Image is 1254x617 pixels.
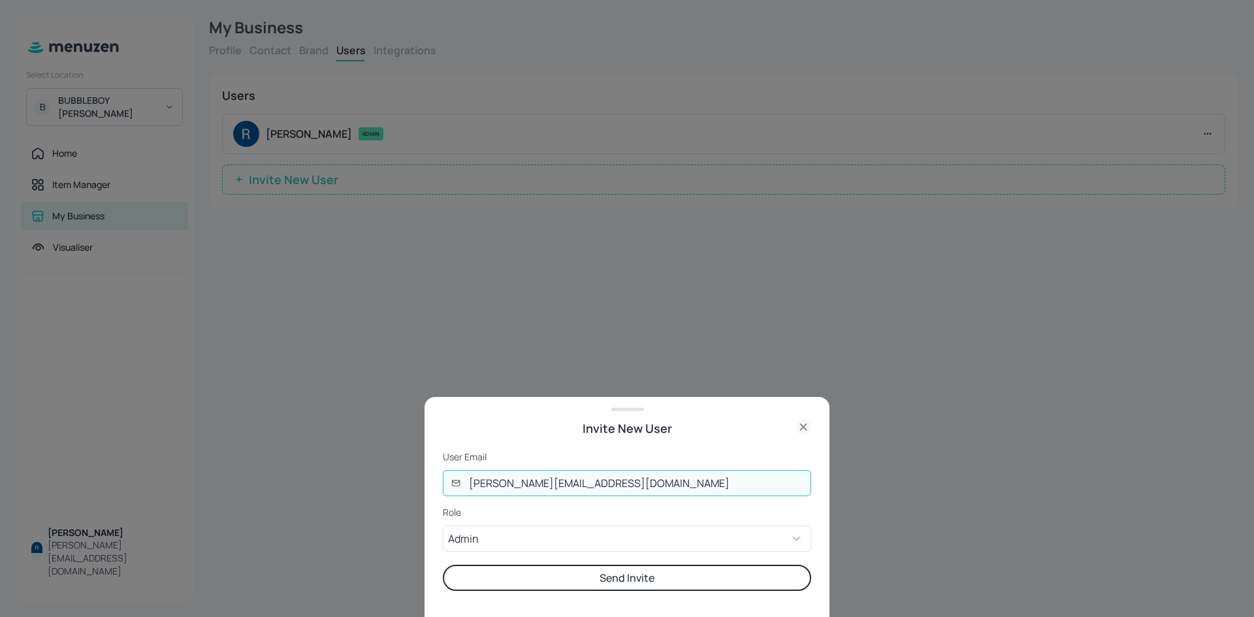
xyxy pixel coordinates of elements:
input: User Email [461,470,811,496]
p: User Email [443,451,811,464]
p: Role [443,506,811,519]
div: Admin [443,526,790,552]
div: Invite New User [443,419,811,437]
button: Send Invite [443,565,811,591]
